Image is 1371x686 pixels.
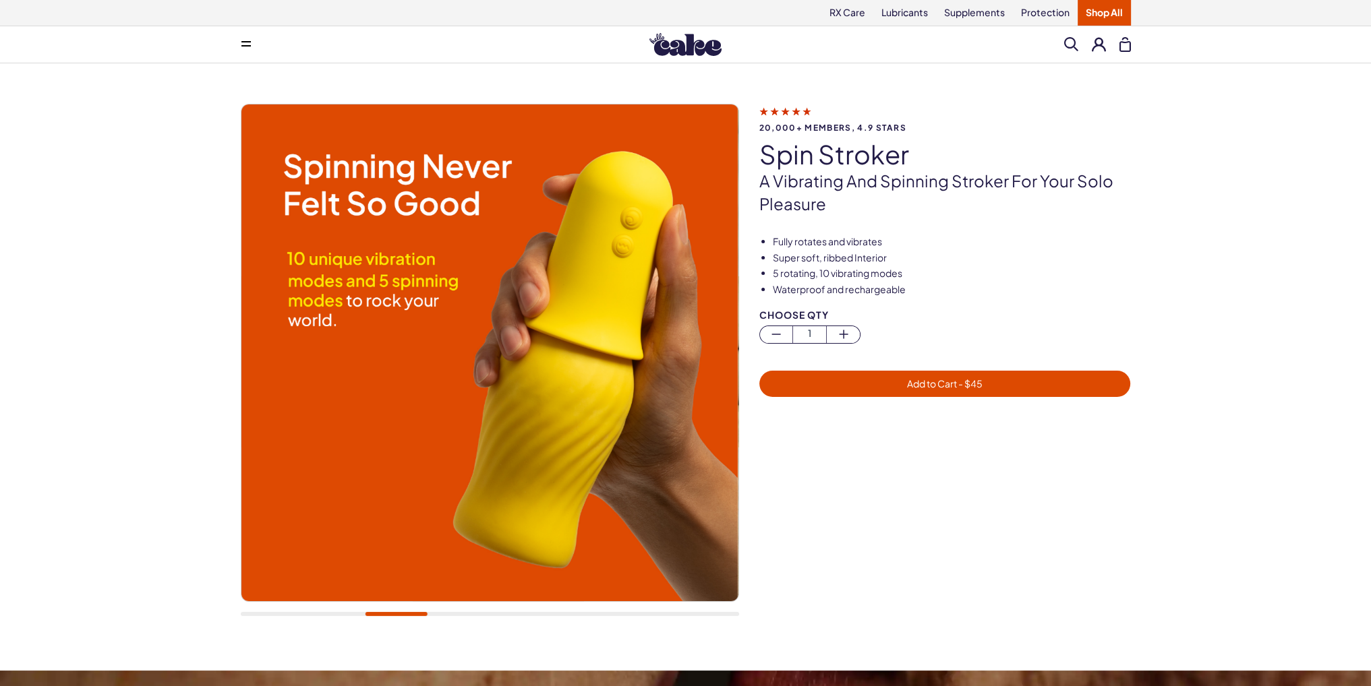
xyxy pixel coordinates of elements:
span: Add to Cart [907,377,983,389]
button: Add to Cart - $45 [759,371,1131,397]
li: Fully rotates and vibrates [773,235,1131,249]
li: Super soft, ribbed Interior [773,251,1131,265]
span: - $ 45 [957,377,983,389]
li: 5 rotating, 10 vibrating modes [773,267,1131,280]
div: Choose Qty [759,310,1131,320]
img: Hello Cake [649,33,722,56]
img: spin stroker [738,104,1235,601]
h1: spin stroker [759,140,1131,168]
span: 20,000+ members, 4.9 stars [759,123,1131,132]
p: A vibrating and spinning stroker for your solo pleasure [759,170,1131,215]
span: 1 [793,326,826,342]
a: 20,000+ members, 4.9 stars [759,105,1131,132]
li: Waterproof and rechargeable [773,283,1131,297]
img: spin stroker [241,104,738,601]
